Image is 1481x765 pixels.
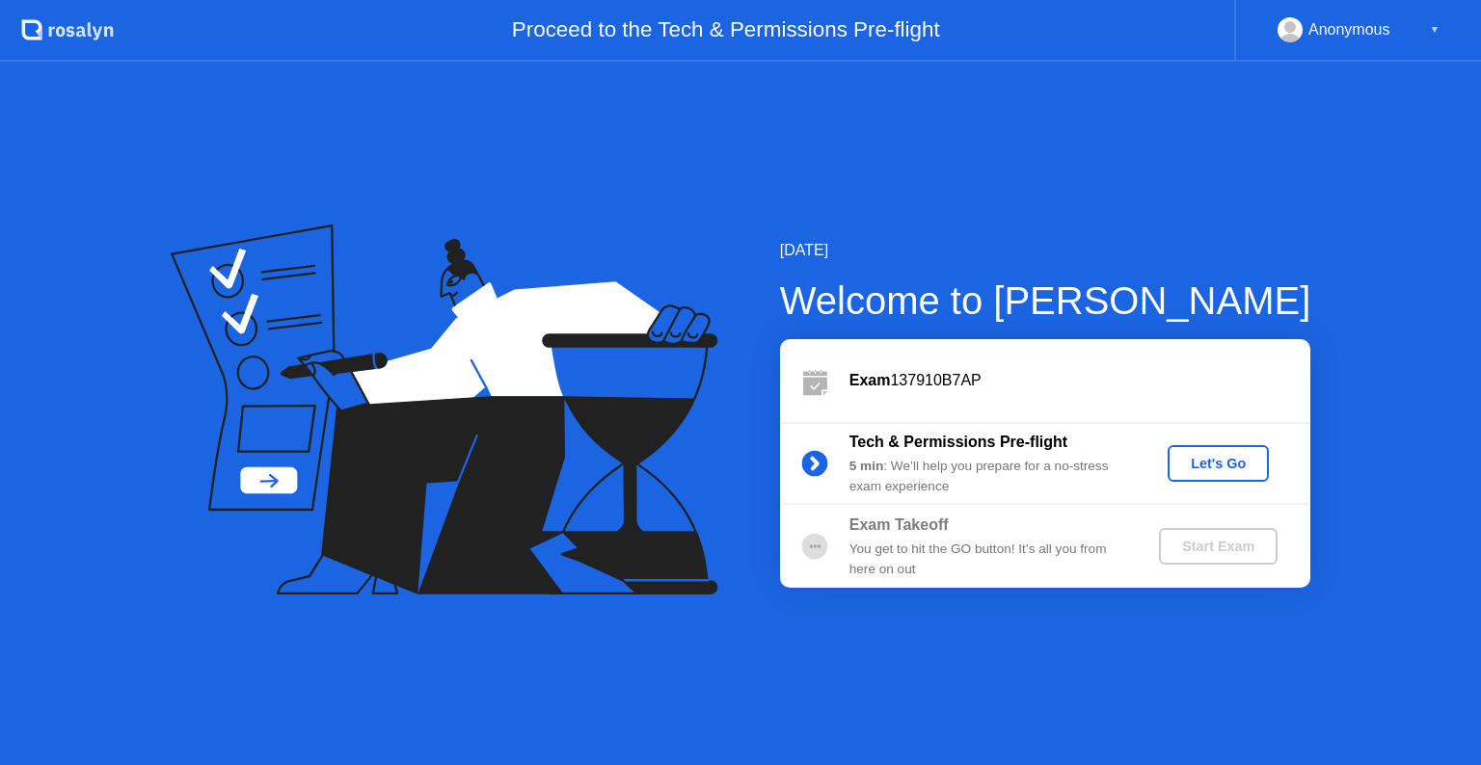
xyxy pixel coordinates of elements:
div: Welcome to [PERSON_NAME] [780,272,1311,330]
b: 5 min [849,459,884,473]
div: 137910B7AP [849,369,1310,392]
div: ▼ [1430,17,1440,42]
div: [DATE] [780,239,1311,262]
div: Let's Go [1175,456,1261,471]
b: Exam [849,372,891,388]
div: : We’ll help you prepare for a no-stress exam experience [849,457,1127,496]
div: Start Exam [1167,539,1270,554]
div: You get to hit the GO button! It’s all you from here on out [849,540,1127,579]
button: Start Exam [1159,528,1278,565]
div: Anonymous [1308,17,1390,42]
button: Let's Go [1168,445,1269,482]
b: Tech & Permissions Pre-flight [849,434,1067,450]
b: Exam Takeoff [849,516,949,533]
